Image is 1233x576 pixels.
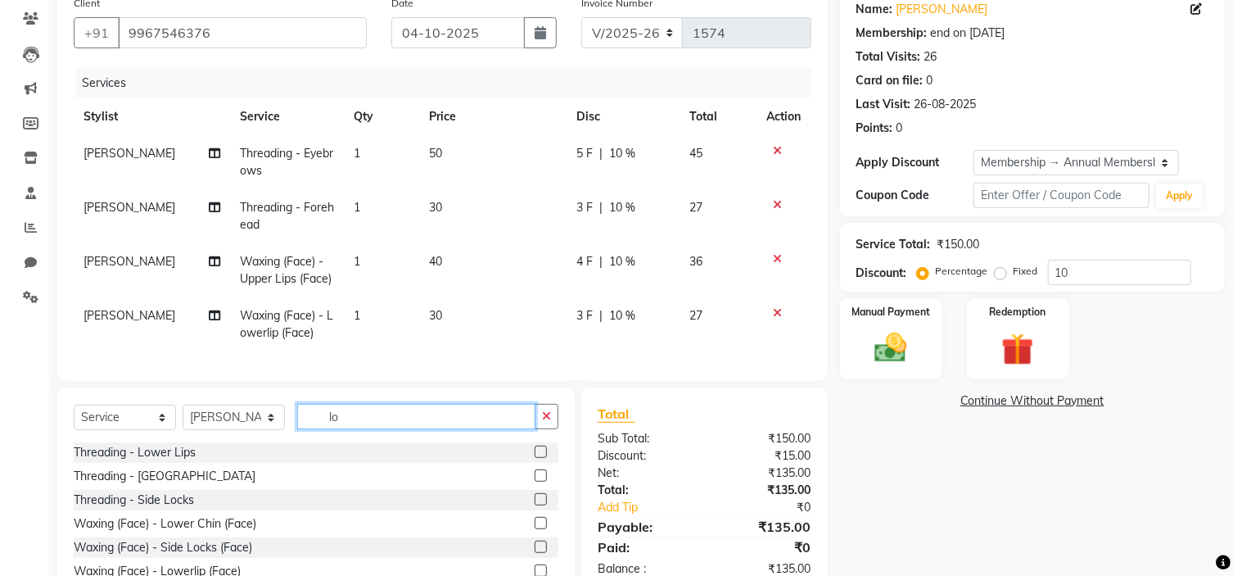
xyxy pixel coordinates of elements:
[1156,184,1203,208] button: Apply
[430,146,443,161] span: 50
[915,96,977,113] div: 26-08-2025
[704,465,823,482] div: ₹135.00
[856,265,907,282] div: Discount:
[704,430,823,447] div: ₹150.00
[856,1,893,18] div: Name:
[856,236,931,253] div: Service Total:
[924,48,937,66] div: 26
[420,98,567,135] th: Price
[609,145,635,162] span: 10 %
[585,447,704,465] div: Discount:
[936,264,988,279] label: Percentage
[609,253,635,270] span: 10 %
[75,68,824,98] div: Services
[599,145,603,162] span: |
[430,254,443,269] span: 40
[690,308,703,323] span: 27
[430,308,443,323] span: 30
[609,307,635,324] span: 10 %
[690,254,703,269] span: 36
[598,406,635,423] span: Total
[240,146,333,178] span: Threading - Eyebrows
[576,307,593,324] span: 3 F
[74,539,252,556] div: Waxing (Face) - Side Locks (Face)
[927,72,933,89] div: 0
[240,308,333,340] span: Waxing (Face) - Lowerlip (Face)
[990,305,1046,320] label: Redemption
[856,187,973,204] div: Coupon Code
[344,98,420,135] th: Qty
[856,154,973,171] div: Apply Discount
[725,499,824,516] div: ₹0
[567,98,680,135] th: Disc
[973,183,1149,208] input: Enter Offer / Coupon Code
[118,17,367,48] input: Search by Name/Mobile/Email/Code
[84,254,175,269] span: [PERSON_NAME]
[576,253,593,270] span: 4 F
[354,308,360,323] span: 1
[856,72,924,89] div: Card on file:
[240,254,332,286] span: Waxing (Face) - Upper Lips (Face)
[599,253,603,270] span: |
[354,146,360,161] span: 1
[865,329,917,366] img: _cash.svg
[74,17,120,48] button: +91
[991,329,1044,370] img: _gift.svg
[74,444,196,461] div: Threading - Lower Lips
[856,48,921,66] div: Total Visits:
[240,200,334,232] span: Threading - Forehead
[576,199,593,216] span: 3 F
[74,98,230,135] th: Stylist
[74,492,194,509] div: Threading - Side Locks
[690,200,703,215] span: 27
[843,392,1222,410] a: Continue Without Payment
[937,236,980,253] div: ₹150.00
[680,98,757,135] th: Total
[585,482,704,499] div: Total:
[354,200,360,215] span: 1
[856,25,928,42] div: Membership:
[84,200,175,215] span: [PERSON_NAME]
[230,98,344,135] th: Service
[690,146,703,161] span: 45
[931,25,1005,42] div: end on [DATE]
[599,199,603,216] span: |
[757,98,811,135] th: Action
[585,537,704,557] div: Paid:
[585,499,724,516] a: Add Tip
[704,447,823,465] div: ₹15.00
[609,199,635,216] span: 10 %
[1014,264,1038,279] label: Fixed
[599,307,603,324] span: |
[74,515,256,533] div: Waxing (Face) - Lower Chin (Face)
[74,468,255,485] div: Threading - [GEOGRAPHIC_DATA]
[585,465,704,482] div: Net:
[297,404,535,429] input: Search or Scan
[585,517,704,537] div: Payable:
[851,305,930,320] label: Manual Payment
[704,537,823,557] div: ₹0
[897,120,903,137] div: 0
[84,146,175,161] span: [PERSON_NAME]
[354,254,360,269] span: 1
[897,1,988,18] a: [PERSON_NAME]
[704,482,823,499] div: ₹135.00
[84,308,175,323] span: [PERSON_NAME]
[585,430,704,447] div: Sub Total:
[704,517,823,537] div: ₹135.00
[576,145,593,162] span: 5 F
[430,200,443,215] span: 30
[856,96,911,113] div: Last Visit:
[856,120,893,137] div: Points:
